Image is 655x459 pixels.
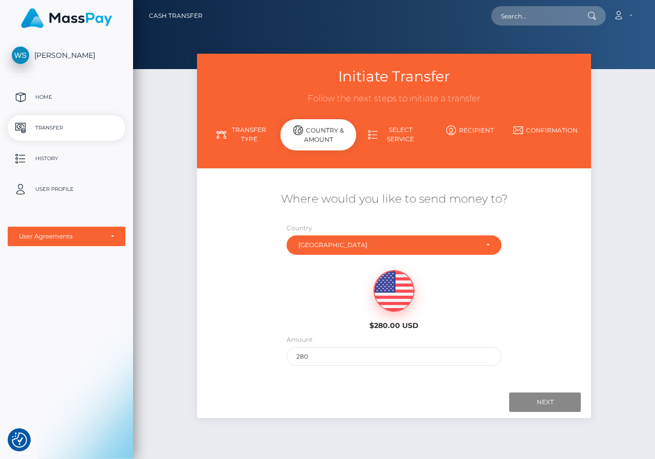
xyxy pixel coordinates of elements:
a: Recipient [432,121,508,139]
input: Amount to send in USD (Maximum: 280) [287,347,501,366]
a: User Profile [8,177,125,202]
img: MassPay [21,8,112,28]
a: Home [8,84,125,110]
img: Revisit consent button [12,432,27,448]
label: Amount [287,335,313,344]
p: Transfer [12,120,121,136]
button: Consent Preferences [12,432,27,448]
input: Next [509,392,581,412]
a: Confirmation [508,121,583,139]
a: Transfer [8,115,125,141]
p: History [12,151,121,166]
div: Country & Amount [280,119,356,150]
a: Select Service [356,121,432,148]
img: USD.png [374,271,414,312]
p: User Profile [12,182,121,197]
input: Search... [491,6,587,26]
span: [PERSON_NAME] [8,51,125,60]
a: History [8,146,125,171]
p: Home [12,90,121,105]
button: User Agreements [8,227,125,246]
button: United States [287,235,501,255]
label: Country [287,224,312,233]
a: Cash Transfer [149,5,203,27]
h5: Where would you like to send money to? [205,191,583,207]
div: User Agreements [19,232,103,241]
h3: Follow the next steps to initiate a transfer [205,93,583,105]
a: Transfer Type [205,121,280,148]
div: [GEOGRAPHIC_DATA] [298,241,477,249]
h6: $280.00 USD [347,321,441,330]
h3: Initiate Transfer [205,67,583,86]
